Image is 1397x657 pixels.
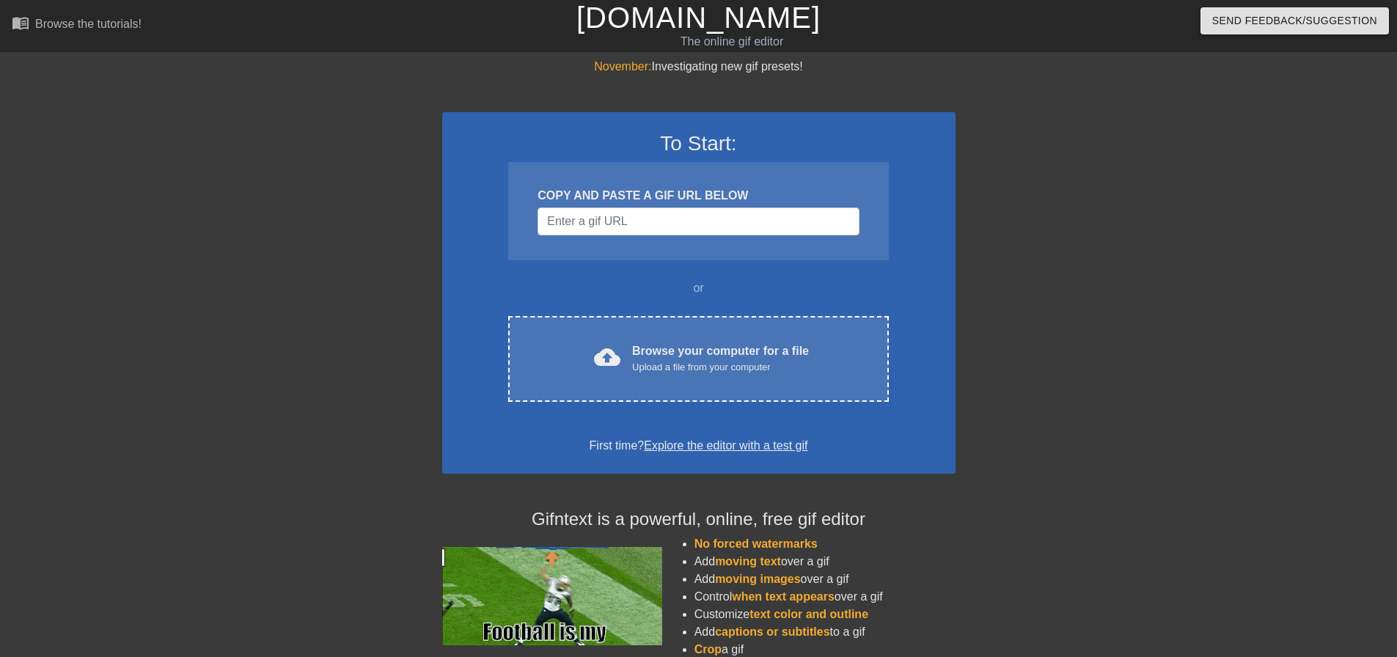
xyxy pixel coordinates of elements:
div: or [480,279,917,297]
span: when text appears [732,590,835,603]
li: Add over a gif [694,553,956,570]
span: moving images [715,573,800,585]
img: football_small.gif [442,547,662,645]
span: cloud_upload [594,344,620,370]
div: First time? [461,437,936,455]
span: No forced watermarks [694,537,818,550]
h3: To Start: [461,131,936,156]
a: [DOMAIN_NAME] [576,1,821,34]
div: COPY AND PASTE A GIF URL BELOW [538,187,859,205]
div: Browse the tutorials! [35,18,142,30]
a: Browse the tutorials! [12,14,142,37]
div: The online gif editor [473,33,991,51]
h4: Gifntext is a powerful, online, free gif editor [442,509,956,530]
span: Send Feedback/Suggestion [1212,12,1377,30]
li: Add over a gif [694,570,956,588]
span: moving text [715,555,781,568]
div: Upload a file from your computer [632,360,809,375]
span: menu_book [12,14,29,32]
li: Add to a gif [694,623,956,641]
span: Crop [694,643,722,656]
li: Customize [694,606,956,623]
span: November: [594,60,651,73]
span: captions or subtitles [715,625,829,638]
button: Send Feedback/Suggestion [1200,7,1389,34]
input: Username [538,208,859,235]
li: Control over a gif [694,588,956,606]
span: text color and outline [749,608,868,620]
a: Explore the editor with a test gif [644,439,807,452]
div: Investigating new gif presets! [442,58,956,76]
div: Browse your computer for a file [632,342,809,375]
